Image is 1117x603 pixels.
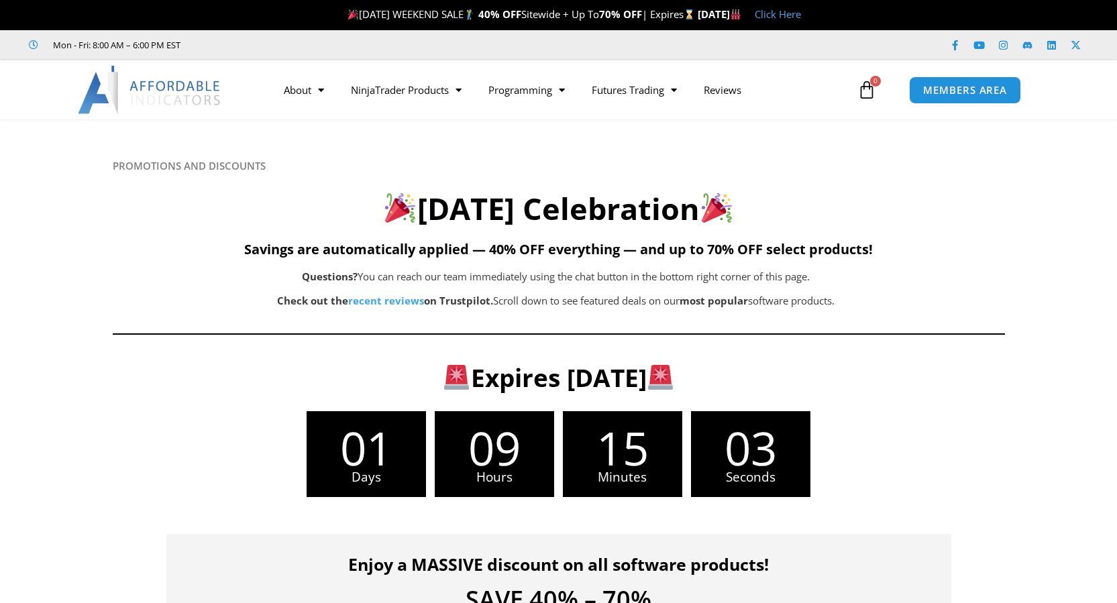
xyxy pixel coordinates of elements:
[113,160,1005,172] h6: PROMOTIONS AND DISCOUNTS
[923,85,1007,95] span: MEMBERS AREA
[180,292,933,311] p: Scroll down to see featured deals on our software products.
[187,554,931,574] h4: Enjoy a MASSIVE discount on all software products!
[702,193,732,223] img: 🎉
[337,74,475,105] a: NinjaTrader Products
[680,294,748,307] b: most popular
[444,365,469,390] img: 🚨
[578,74,690,105] a: Futures Trading
[648,365,673,390] img: 🚨
[302,270,358,283] b: Questions?
[199,38,401,52] iframe: Customer reviews powered by Trustpilot
[345,7,697,21] span: [DATE] WEEKEND SALE Sitewide + Up To | Expires
[277,294,493,307] strong: Check out the on Trustpilot.
[731,9,741,19] img: 🏭
[348,9,358,19] img: 🎉
[113,189,1005,229] h2: [DATE] Celebration
[180,268,933,286] p: You can reach our team immediately using the chat button in the bottom right corner of this page.
[464,9,474,19] img: 🏌️‍♂️
[270,74,337,105] a: About
[690,74,755,105] a: Reviews
[435,471,554,484] span: Hours
[183,362,935,394] h3: Expires [DATE]
[475,74,578,105] a: Programming
[50,37,180,53] span: Mon - Fri: 8:00 AM – 6:00 PM EST
[691,471,810,484] span: Seconds
[698,7,741,21] strong: [DATE]
[435,425,554,471] span: 09
[307,425,426,471] span: 01
[599,7,642,21] strong: 70% OFF
[307,471,426,484] span: Days
[385,193,415,223] img: 🎉
[870,76,881,87] span: 0
[691,425,810,471] span: 03
[78,66,222,114] img: LogoAI | Affordable Indicators – NinjaTrader
[837,70,896,109] a: 0
[270,74,854,105] nav: Menu
[909,76,1021,104] a: MEMBERS AREA
[478,7,521,21] strong: 40% OFF
[348,294,424,307] a: recent reviews
[563,425,682,471] span: 15
[113,241,1005,258] h5: Savings are automatically applied — 40% OFF everything — and up to 70% OFF select products!
[563,471,682,484] span: Minutes
[684,9,694,19] img: ⌛
[755,7,801,21] a: Click Here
